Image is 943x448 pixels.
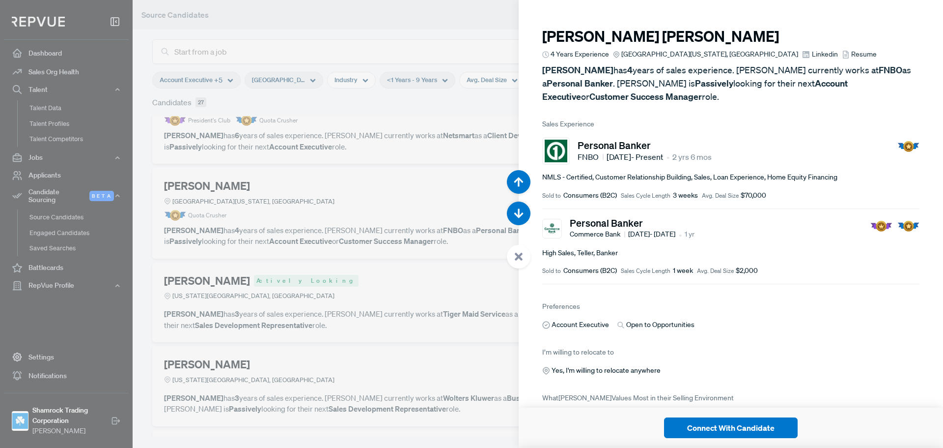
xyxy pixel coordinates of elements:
[741,190,766,201] span: $70,000
[621,191,670,200] span: Sales Cycle Length
[545,140,567,162] img: FNBO
[542,64,613,76] strong: [PERSON_NAME]
[570,229,625,239] span: Commerce Bank
[802,49,837,60] a: Linkedin
[679,229,682,240] article: •
[628,229,675,239] span: [DATE] - [DATE]
[627,64,633,76] strong: 4
[685,229,694,239] span: 1 yr
[621,49,798,60] span: [GEOGRAPHIC_DATA][US_STATE], [GEOGRAPHIC_DATA]
[664,418,798,438] button: Connect With Candidate
[673,266,693,276] span: 1 week
[542,28,919,45] h3: [PERSON_NAME] [PERSON_NAME]
[842,49,877,60] a: Resume
[666,151,669,163] article: •
[695,78,733,89] strong: Passively
[736,266,758,276] span: $2,000
[542,267,561,275] span: Sold to
[607,151,663,163] span: [DATE] - Present
[542,63,919,103] p: has years of sales experience. [PERSON_NAME] currently works at as a . [PERSON_NAME] is looking f...
[542,302,580,311] span: Preferences
[626,320,694,330] span: Open to Opportunities
[672,151,712,163] span: 2 yrs 6 mos
[542,119,919,129] span: Sales Experience
[897,221,919,232] img: Quota Badge
[879,64,902,76] strong: FNBO
[563,266,617,276] span: Consumers (B2C)
[542,191,561,200] span: Sold to
[552,320,609,330] span: Account Executive
[697,267,734,275] span: Avg. Deal Size
[570,217,694,229] h5: Personal Banker
[542,173,919,182] p: NMLS - Certified, Customer Relationship Building, Sales, Loan Experience, Home Equity Financing
[851,49,877,60] span: Resume
[552,365,661,376] span: Yes, I'm willing to relocate anywhere
[589,91,702,102] strong: Customer Success Manager
[542,393,734,402] span: What [PERSON_NAME] Values Most in their Selling Environment
[870,221,892,232] img: President Badge
[621,267,670,275] span: Sales Cycle Length
[547,78,613,89] strong: Personal Banker
[578,139,712,151] h5: Personal Banker
[812,49,838,60] span: Linkedin
[544,220,560,237] img: Commerce Bank
[673,190,698,201] span: 3 weeks
[897,141,919,152] img: Quota Badge
[702,191,739,200] span: Avg. Deal Size
[551,49,609,60] span: 4 Years Experience
[563,190,617,201] span: Consumers (B2C)
[542,348,614,357] span: I’m willing to relocate to
[578,151,604,163] span: FNBO
[542,248,919,258] p: High Sales, Teller, Banker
